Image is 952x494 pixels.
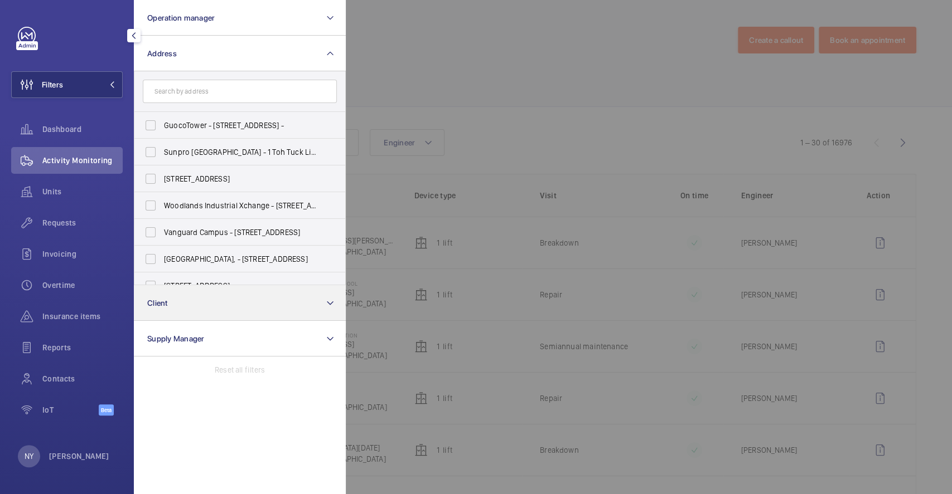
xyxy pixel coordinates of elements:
[42,404,99,415] span: IoT
[42,186,123,197] span: Units
[42,280,123,291] span: Overtime
[99,404,114,415] span: Beta
[42,373,123,384] span: Contacts
[11,71,123,98] button: Filters
[42,124,123,135] span: Dashboard
[25,451,33,462] p: NY
[42,79,63,90] span: Filters
[42,342,123,353] span: Reports
[42,217,123,228] span: Requests
[42,155,123,166] span: Activity Monitoring
[42,311,123,322] span: Insurance items
[42,248,123,260] span: Invoicing
[49,451,109,462] p: [PERSON_NAME]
